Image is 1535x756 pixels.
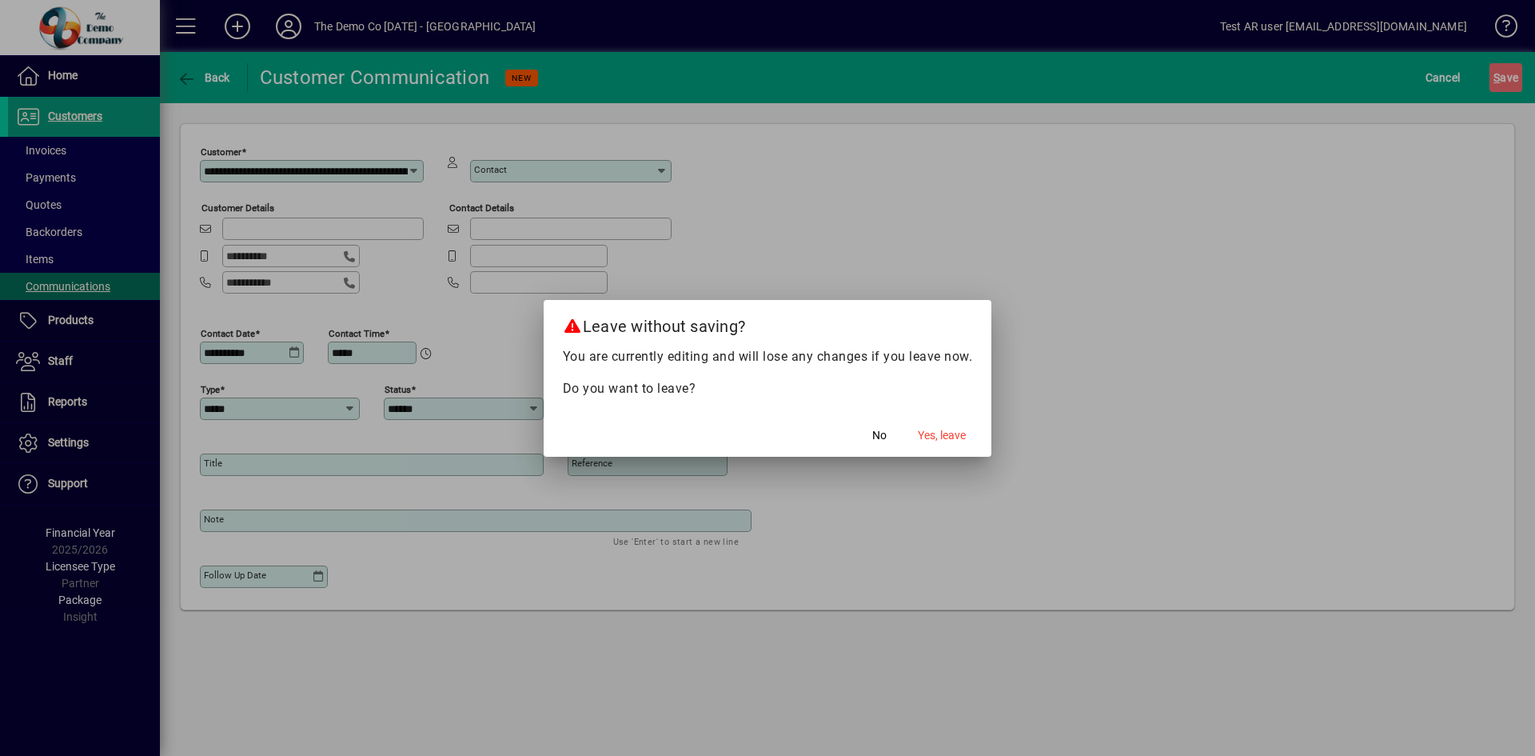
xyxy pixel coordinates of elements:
p: You are currently editing and will lose any changes if you leave now. [563,347,973,366]
span: No [872,427,887,444]
h2: Leave without saving? [544,300,992,346]
span: Yes, leave [918,427,966,444]
button: No [854,422,905,450]
button: Yes, leave [911,422,972,450]
p: Do you want to leave? [563,379,973,398]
